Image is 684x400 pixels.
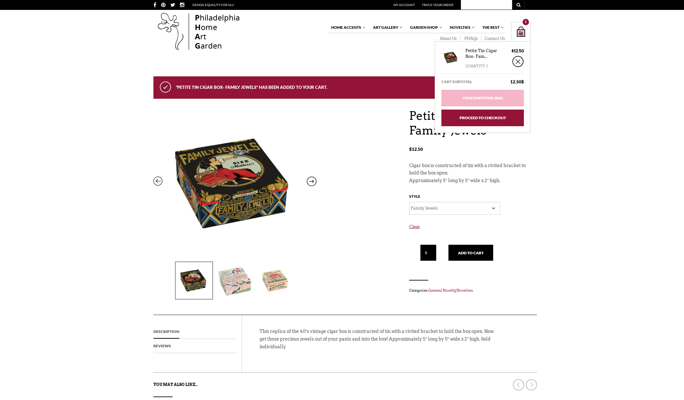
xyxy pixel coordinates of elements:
[456,288,473,293] a: Novelties
[523,19,529,25] div: 1
[153,382,198,387] strong: You may also like…
[428,288,456,293] a: General Novelty
[409,177,531,185] p: Approximately 5″ long by 5″ wide x 2″ high.
[460,36,481,41] a: PHAQs
[436,36,460,41] a: About Us
[153,339,171,353] a: Reviews
[441,48,461,67] img: Petite Tin Cigar Box- Family Jewels - Family Jewels
[409,193,420,202] label: Style
[511,49,514,53] span: $
[481,36,505,41] a: Contact Us
[393,3,415,7] a: My Account
[465,48,501,59] a: Petite Tin Cigar Box- Fam...
[447,22,475,33] a: Novelties
[407,22,443,33] a: Garden Shop
[448,245,493,261] button: Add to cart
[521,79,524,85] span: $
[441,90,524,106] a: View Shopping Bag
[260,328,496,357] p: This replica of the 40’s vintage cigar box is constructed of tin with a rivited bracket to hold t...
[420,245,436,261] input: Qty
[441,74,524,90] div: Cart subtotal
[370,22,403,33] a: Art Gallery
[409,287,531,294] span: Categories: , .
[441,110,524,126] a: Proceed to Checkout
[512,56,524,67] a: ×
[328,22,366,33] a: Home Accents
[409,162,531,177] p: Cigar box is constructed of tin with a rivited bracket to hold the box open.
[422,3,453,7] a: Track Your Order
[153,108,316,258] a: Petite cigar box-Family Jewels
[409,108,531,138] h1: Petite Tin Cigar Box- Family Jewels
[479,22,504,33] a: The Rest
[510,79,521,84] bdi: 12.50
[409,218,531,241] a: Clear options
[153,76,531,99] div: “Petite Tin Cigar Box- Family Jewels” has been added to your cart.
[153,325,179,339] a: Description
[511,49,524,53] bdi: 12.50
[409,146,423,152] bdi: 12.50
[465,59,488,70] div: Quantity: 1
[409,146,412,152] span: $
